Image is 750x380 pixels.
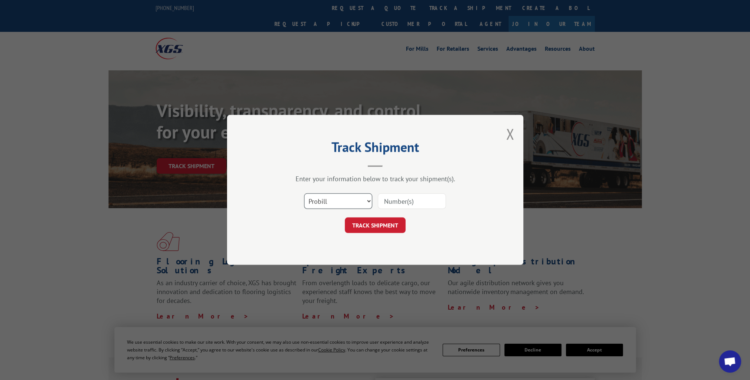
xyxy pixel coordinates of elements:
[506,124,514,144] button: Close modal
[345,218,406,233] button: TRACK SHIPMENT
[264,142,486,156] h2: Track Shipment
[719,350,741,373] div: Open chat
[264,175,486,183] div: Enter your information below to track your shipment(s).
[378,194,446,209] input: Number(s)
